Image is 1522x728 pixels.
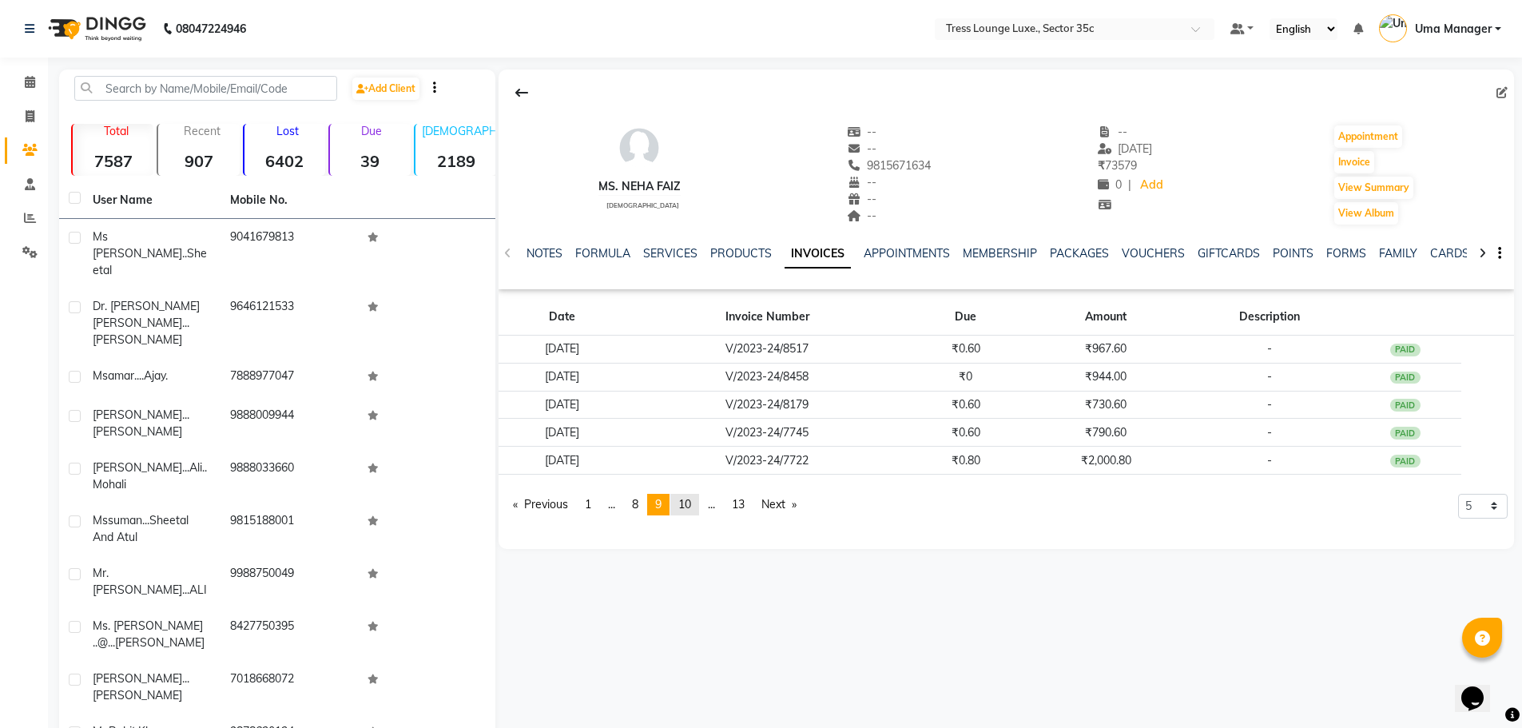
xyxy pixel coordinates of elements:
[963,246,1037,261] a: MEMBERSHIP
[625,336,910,364] td: V/2023-24/8517
[847,175,877,189] span: --
[606,201,679,209] span: [DEMOGRAPHIC_DATA]
[625,299,910,336] th: Invoice Number
[108,368,168,383] span: amar....ajay.
[93,619,205,650] span: ms. [PERSON_NAME] ..@...[PERSON_NAME]
[1415,21,1492,38] span: Uma Manager
[221,358,358,397] td: 7888977047
[1267,369,1272,384] span: -
[615,124,663,172] img: avatar
[1334,125,1402,148] button: Appointment
[499,336,625,364] td: [DATE]
[352,78,419,100] a: Add Client
[1022,336,1190,364] td: ₹967.60
[74,76,337,101] input: Search by Name/Mobile/Email/Code
[1022,363,1190,391] td: ₹944.00
[422,124,496,138] p: [DEMOGRAPHIC_DATA]
[165,124,239,138] p: Recent
[1390,372,1421,384] div: PAID
[93,229,187,261] span: ms [PERSON_NAME]..
[93,513,108,527] span: ms
[847,125,877,139] span: --
[93,408,189,439] span: [PERSON_NAME]...[PERSON_NAME]
[864,246,950,261] a: APPOINTMENTS
[753,494,805,515] a: Next
[505,78,538,108] div: Back to Client
[221,288,358,358] td: 9646121533
[93,583,207,597] span: [PERSON_NAME]...ALI
[221,608,358,661] td: 8427750395
[1022,391,1190,419] td: ₹730.60
[499,299,625,336] th: Date
[909,363,1022,391] td: ₹0
[625,363,910,391] td: V/2023-24/8458
[1128,177,1131,193] span: |
[1334,151,1374,173] button: Invoice
[1098,158,1137,173] span: 73579
[1267,397,1272,412] span: -
[909,391,1022,419] td: ₹0.60
[1098,177,1122,192] span: 0
[785,240,851,269] a: INVOICES
[847,192,877,206] span: --
[93,299,200,313] span: dr. [PERSON_NAME]
[499,391,625,419] td: [DATE]
[221,503,358,555] td: 9815188001
[1022,299,1190,336] th: Amount
[415,151,496,171] strong: 2189
[710,246,772,261] a: PRODUCTS
[909,299,1022,336] th: Due
[1267,453,1272,467] span: -
[1326,246,1366,261] a: FORMS
[221,555,358,608] td: 9988750049
[93,368,108,383] span: ms
[333,124,411,138] p: Due
[732,497,745,511] span: 13
[244,151,325,171] strong: 6402
[847,209,877,223] span: --
[221,219,358,288] td: 9041679813
[909,447,1022,475] td: ₹0.80
[1334,202,1398,225] button: View Album
[643,246,697,261] a: SERVICES
[1198,246,1260,261] a: GIFTCARDS
[176,6,246,51] b: 08047224946
[1273,246,1313,261] a: POINTS
[1334,177,1413,199] button: View Summary
[1267,341,1272,356] span: -
[625,391,910,419] td: V/2023-24/8179
[608,497,615,511] span: ...
[505,494,576,515] a: Previous
[585,497,591,511] span: 1
[1098,158,1105,173] span: ₹
[655,497,662,511] span: 9
[1022,419,1190,447] td: ₹790.60
[73,151,153,171] strong: 7587
[909,336,1022,364] td: ₹0.60
[847,141,877,156] span: --
[1098,125,1128,139] span: --
[499,419,625,447] td: [DATE]
[1379,246,1417,261] a: FAMILY
[221,661,358,714] td: 7018668072
[1379,14,1407,42] img: Uma Manager
[1390,399,1421,412] div: PAID
[1390,455,1421,467] div: PAID
[83,182,221,219] th: User Name
[1390,344,1421,356] div: PAID
[575,246,630,261] a: FORMULA
[505,494,805,515] nav: Pagination
[625,447,910,475] td: V/2023-24/7722
[221,397,358,450] td: 9888009944
[708,497,715,511] span: ...
[93,316,189,347] span: [PERSON_NAME]...[PERSON_NAME]
[909,419,1022,447] td: ₹0.60
[221,182,358,219] th: Mobile No.
[1390,427,1421,440] div: PAID
[93,671,189,702] span: [PERSON_NAME]...[PERSON_NAME]
[1098,141,1153,156] span: [DATE]
[158,151,239,171] strong: 907
[93,513,189,544] span: suman...sheetal and atul
[41,6,150,51] img: logo
[1050,246,1109,261] a: PACKAGES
